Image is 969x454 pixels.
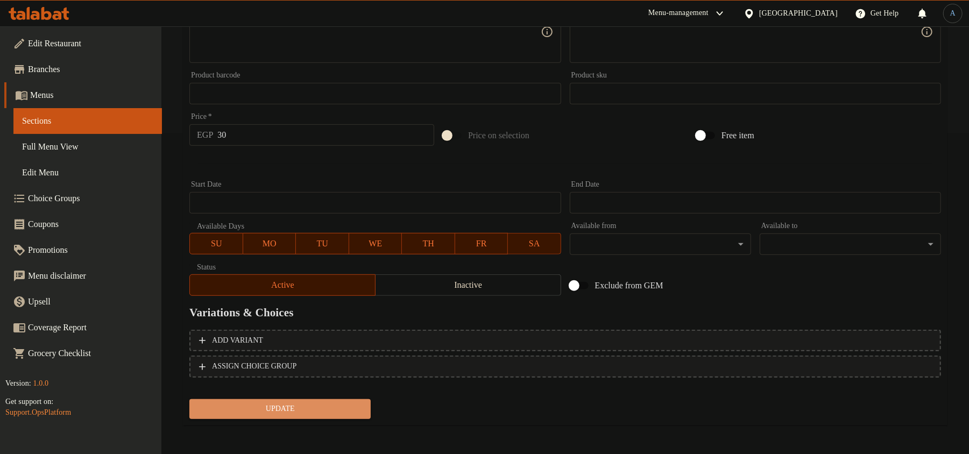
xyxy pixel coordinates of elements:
[212,334,263,347] span: Add variant
[189,399,371,419] button: Update
[194,236,238,252] span: SU
[197,129,213,141] p: EGP
[217,124,434,146] input: Please enter price
[189,274,376,296] button: Active
[648,7,709,20] div: Menu-management
[28,37,153,50] span: Edit Restaurant
[570,233,751,255] div: ​
[570,83,941,104] input: Please enter product sku
[300,236,345,252] span: TU
[13,108,162,134] a: Sections
[375,274,561,296] button: Inactive
[13,160,162,186] a: Edit Menu
[4,31,162,56] a: Edit Restaurant
[468,129,529,142] span: Price on selection
[28,321,153,334] span: Coverage Report
[508,233,561,254] button: SA
[455,233,508,254] button: FR
[28,63,153,76] span: Branches
[189,233,243,254] button: SU
[30,89,153,102] span: Menus
[5,379,31,387] span: Version:
[22,166,153,179] span: Edit Menu
[5,408,71,416] a: Support.OpsPlatform
[296,233,349,254] button: TU
[5,398,53,406] span: Get support on:
[950,8,956,19] span: A
[189,356,941,378] button: ASSIGN CHOICE GROUP
[28,218,153,231] span: Coupons
[722,129,754,142] span: Free item
[459,236,504,252] span: FR
[28,192,153,205] span: Choice Groups
[189,83,561,104] input: Please enter product barcode
[406,236,451,252] span: TH
[247,236,292,252] span: MO
[33,379,49,387] span: 1.0.0
[4,56,162,82] a: Branches
[4,263,162,289] a: Menu disclaimer
[28,295,153,308] span: Upsell
[189,304,941,321] h2: Variations & Choices
[759,8,838,19] div: [GEOGRAPHIC_DATA]
[4,186,162,211] a: Choice Groups
[353,236,398,252] span: WE
[4,340,162,366] a: Grocery Checklist
[13,134,162,160] a: Full Menu View
[194,278,371,293] span: Active
[512,236,557,252] span: SA
[189,330,941,352] button: Add variant
[243,233,296,254] button: MO
[595,279,663,292] span: Exclude from GEM
[380,278,557,293] span: Inactive
[28,347,153,360] span: Grocery Checklist
[402,233,455,254] button: TH
[212,360,296,373] span: ASSIGN CHOICE GROUP
[349,233,402,254] button: WE
[4,315,162,340] a: Coverage Report
[22,115,153,127] span: Sections
[760,233,941,255] div: ​
[4,82,162,108] a: Menus
[4,237,162,263] a: Promotions
[4,211,162,237] a: Coupons
[28,244,153,257] span: Promotions
[22,140,153,153] span: Full Menu View
[4,289,162,315] a: Upsell
[198,402,362,416] span: Update
[28,269,153,282] span: Menu disclaimer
